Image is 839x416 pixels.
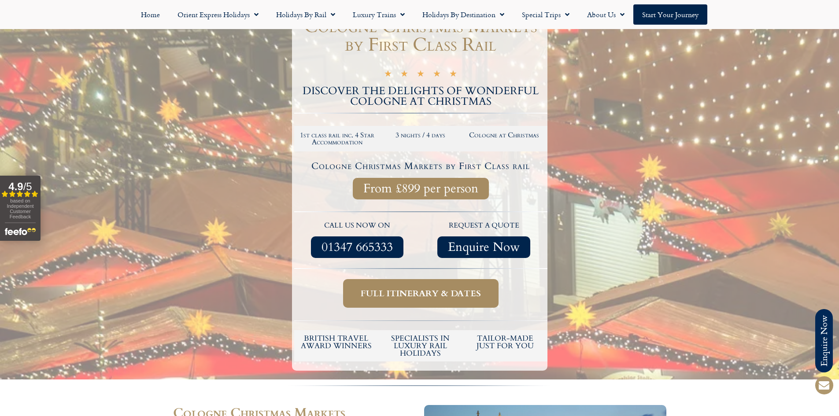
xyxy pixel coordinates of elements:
[437,236,530,258] a: Enquire Now
[384,70,392,80] i: ★
[296,162,546,171] h4: Cologne Christmas Markets by First Class rail
[425,220,543,232] p: request a quote
[449,70,457,80] i: ★
[169,4,267,25] a: Orient Express Holidays
[4,4,835,25] nav: Menu
[433,70,441,80] i: ★
[633,4,707,25] a: Start your Journey
[344,4,414,25] a: Luxury Trains
[448,242,520,253] span: Enquire Now
[414,4,513,25] a: Holidays by Destination
[311,236,403,258] a: 01347 665333
[300,132,375,146] h2: 1st class rail inc. 4 Star Accommodation
[343,279,499,308] a: Full itinerary & dates
[363,183,478,194] span: From £899 per person
[294,17,547,54] h1: Cologne Christmas Markets by First Class Rail
[299,335,374,350] h5: British Travel Award winners
[383,132,458,139] h2: 3 nights / 4 days
[578,4,633,25] a: About Us
[384,69,457,80] div: 5/5
[467,335,543,350] h5: tailor-made just for you
[322,242,393,253] span: 01347 665333
[267,4,344,25] a: Holidays by Rail
[294,86,547,107] h2: DISCOVER THE DELIGHTS OF WONDERFUL COLOGNE AT CHRISTMAS
[361,288,481,299] span: Full itinerary & dates
[400,70,408,80] i: ★
[132,4,169,25] a: Home
[383,335,458,357] h6: Specialists in luxury rail holidays
[513,4,578,25] a: Special Trips
[299,220,417,232] p: call us now on
[467,132,542,139] h2: Cologne at Christmas
[353,178,489,199] a: From £899 per person
[417,70,425,80] i: ★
